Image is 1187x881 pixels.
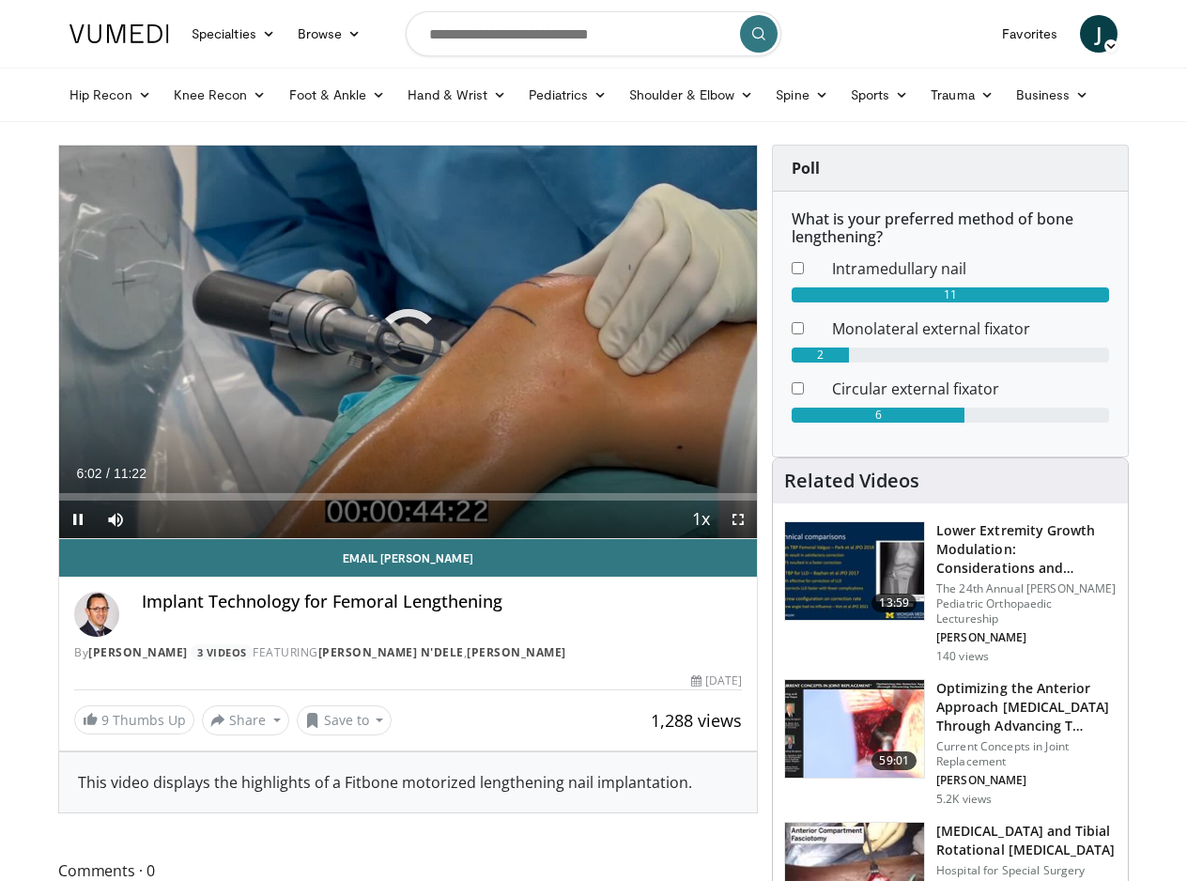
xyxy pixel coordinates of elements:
span: 13:59 [871,594,917,612]
a: Specialties [180,15,286,53]
dd: Circular external fixator [818,378,1123,400]
div: 11 [792,287,1109,302]
h3: Lower Extremity Growth Modulation: Considerations and Techniques [936,521,1117,578]
img: c36ddd9c-1d01-48a9-a963-7020f60995c1.150x105_q85_crop-smart_upscale.jpg [785,680,924,778]
button: Save to [297,705,393,735]
a: Trauma [919,76,1005,114]
a: Sports [840,76,920,114]
div: By FEATURING , [74,644,742,661]
p: The 24th Annual [PERSON_NAME] Pediatric Orthopaedic Lectureship [936,581,1117,626]
p: Current Concepts in Joint Replacement [936,739,1117,769]
span: 1,288 views [651,709,742,732]
button: Playback Rate [682,501,719,538]
a: Shoulder & Elbow [618,76,764,114]
a: [PERSON_NAME] [88,644,188,660]
button: Mute [97,501,134,538]
a: Knee Recon [162,76,278,114]
strong: Poll [792,158,820,178]
button: Fullscreen [719,501,757,538]
a: Foot & Ankle [278,76,397,114]
a: 13:59 Lower Extremity Growth Modulation: Considerations and Techniques The 24th Annual [PERSON_NA... [784,521,1117,664]
img: 2f9e6dde-ff56-4e49-b09d-a97882a0d012.150x105_q85_crop-smart_upscale.jpg [785,522,924,620]
p: [PERSON_NAME] [936,773,1117,788]
a: 59:01 Optimizing the Anterior Approach [MEDICAL_DATA] Through Advancing T… Current Concepts in Jo... [784,679,1117,807]
h3: Optimizing the Anterior Approach [MEDICAL_DATA] Through Advancing T… [936,679,1117,735]
input: Search topics, interventions [406,11,781,56]
img: Avatar [74,592,119,637]
a: J [1080,15,1118,53]
a: Spine [764,76,839,114]
div: [DATE] [691,672,742,689]
a: Favorites [991,15,1069,53]
dd: Monolateral external fixator [818,317,1123,340]
a: Pediatrics [517,76,618,114]
p: Hospital for Special Surgery [936,863,1117,878]
a: 3 Videos [191,644,253,660]
dd: Intramedullary nail [818,257,1123,280]
button: Pause [59,501,97,538]
a: Email [PERSON_NAME] [59,539,757,577]
span: / [106,466,110,481]
span: 6:02 [76,466,101,481]
a: 9 Thumbs Up [74,705,194,734]
span: 59:01 [871,751,917,770]
div: 2 [792,348,849,363]
h6: What is your preferred method of bone lengthening? [792,210,1109,246]
p: 140 views [936,649,989,664]
span: 9 [101,711,109,729]
a: Hand & Wrist [396,76,517,114]
img: VuMedi Logo [69,24,169,43]
a: [PERSON_NAME] N'Dele [318,644,464,660]
a: Hip Recon [58,76,162,114]
button: Share [202,705,289,735]
video-js: Video Player [59,146,757,539]
p: 5.2K views [936,792,992,807]
h3: [MEDICAL_DATA] and Tibial Rotational [MEDICAL_DATA] [936,822,1117,859]
div: This video displays the highlights of a Fitbone motorized lengthening nail implantation. [78,771,738,794]
div: Progress Bar [59,493,757,501]
div: 6 [792,408,964,423]
a: Business [1005,76,1101,114]
span: 11:22 [114,466,146,481]
p: [PERSON_NAME] [936,630,1117,645]
h4: Implant Technology for Femoral Lengthening [142,592,742,612]
a: [PERSON_NAME] [467,644,566,660]
h4: Related Videos [784,470,919,492]
a: Browse [286,15,373,53]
